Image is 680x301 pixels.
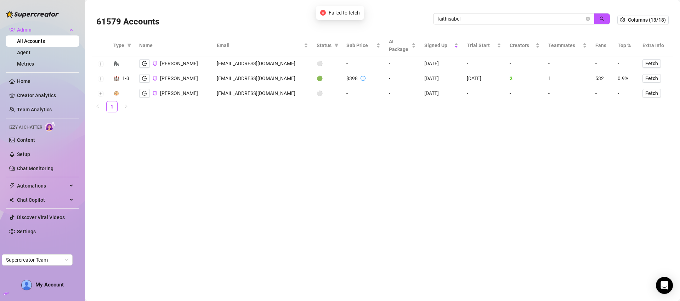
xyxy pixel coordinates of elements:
[212,56,312,71] td: [EMAIL_ADDRESS][DOMAIN_NAME]
[385,35,420,56] th: AI Package
[113,41,124,49] span: Type
[160,90,198,96] span: [PERSON_NAME]
[17,90,74,101] a: Creator Analytics
[342,35,385,56] th: Sub Price
[17,229,36,234] a: Settings
[505,86,544,101] td: -
[548,61,550,66] span: -
[142,91,147,96] span: logout
[642,89,661,97] button: Fetch
[620,17,625,22] span: setting
[613,56,638,71] td: -
[153,61,157,66] button: Copy Account UID
[92,101,103,112] li: Previous Page
[98,76,103,82] button: Expand row
[600,16,605,21] span: search
[505,56,544,71] td: -
[544,35,591,56] th: Teammates
[638,35,673,56] th: Extra Info
[595,76,604,81] span: 532
[346,41,375,49] span: Sub Price
[591,86,613,101] td: -
[591,56,613,71] td: -
[342,86,385,101] td: -
[9,197,14,202] img: Chat Copilot
[385,71,420,86] td: -
[96,104,100,108] span: left
[420,71,463,86] td: [DATE]
[106,101,118,112] li: 1
[420,35,463,56] th: Signed Up
[212,71,312,86] td: [EMAIL_ADDRESS][DOMAIN_NAME]
[463,71,505,86] td: [DATE]
[548,90,550,96] span: -
[107,101,117,112] a: 1
[96,16,159,28] h3: 61579 Accounts
[17,194,67,206] span: Chat Copilot
[92,101,103,112] button: left
[317,90,323,96] span: ⚪
[122,74,129,82] div: 1-3
[317,76,323,81] span: 🟢
[505,35,544,56] th: Creators
[113,74,119,82] div: 🏰
[153,91,157,96] button: Copy Account UID
[160,61,198,66] span: [PERSON_NAME]
[613,86,638,101] td: -
[317,61,323,66] span: ⚪
[645,76,658,81] span: Fetch
[45,121,56,132] img: AI Chatter
[617,16,669,24] button: Columns (13/18)
[317,41,331,49] span: Status
[586,17,590,21] button: close-circle
[385,86,420,101] td: -
[124,104,128,108] span: right
[613,35,638,56] th: Top %
[17,107,52,112] a: Team Analytics
[333,40,340,51] span: filter
[6,11,59,18] img: logo-BBDzfeDw.svg
[17,24,67,35] span: Admin
[153,76,157,80] span: copy
[17,166,53,171] a: Chat Monitoring
[656,277,673,294] div: Open Intercom Messenger
[212,86,312,101] td: [EMAIL_ADDRESS][DOMAIN_NAME]
[9,124,42,131] span: Izzy AI Chatter
[142,76,147,81] span: logout
[424,41,453,49] span: Signed Up
[113,89,119,97] div: 🐵
[120,101,132,112] li: Next Page
[467,41,495,49] span: Trial Start
[389,38,410,53] span: AI Package
[127,43,131,48] span: filter
[463,56,505,71] td: -
[17,38,45,44] a: All Accounts
[153,91,157,95] span: copy
[346,74,358,82] div: $398
[139,89,150,97] button: logout
[510,41,534,49] span: Creators
[334,43,339,48] span: filter
[17,50,30,55] a: Agent
[628,17,666,23] span: Columns (13/18)
[139,74,150,83] button: logout
[17,61,34,67] a: Metrics
[153,76,157,81] button: Copy Account UID
[618,76,628,81] span: 0.9%
[548,41,581,49] span: Teammates
[120,101,132,112] button: right
[4,291,8,296] span: build
[126,40,133,51] span: filter
[329,9,360,17] span: Failed to fetch
[385,56,420,71] td: -
[160,76,198,81] span: [PERSON_NAME]
[217,41,302,49] span: Email
[17,180,67,191] span: Automations
[142,61,147,66] span: logout
[342,56,385,71] td: -
[645,90,658,96] span: Fetch
[642,59,661,68] button: Fetch
[17,214,65,220] a: Discover Viral Videos
[420,86,463,101] td: [DATE]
